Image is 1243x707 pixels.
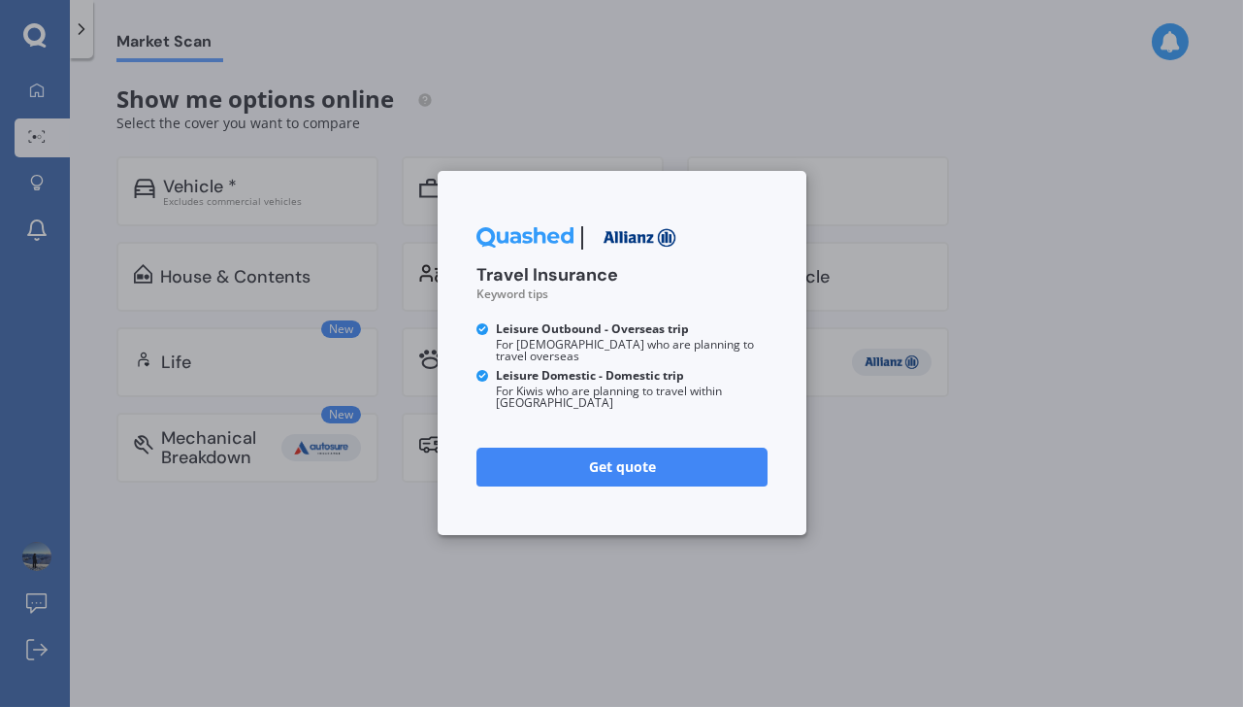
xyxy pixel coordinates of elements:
h3: Travel Insurance [476,264,768,286]
b: Leisure Domestic - Domestic trip [496,370,768,382]
small: Keyword tips [476,286,548,302]
img: Allianz.webp [590,219,687,256]
a: Get quote [476,448,768,487]
small: For [DEMOGRAPHIC_DATA] who are planning to travel overseas [496,323,768,362]
b: Leisure Outbound - Overseas trip [496,323,768,335]
small: For Kiwis who are planning to travel within [GEOGRAPHIC_DATA] [496,370,768,409]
